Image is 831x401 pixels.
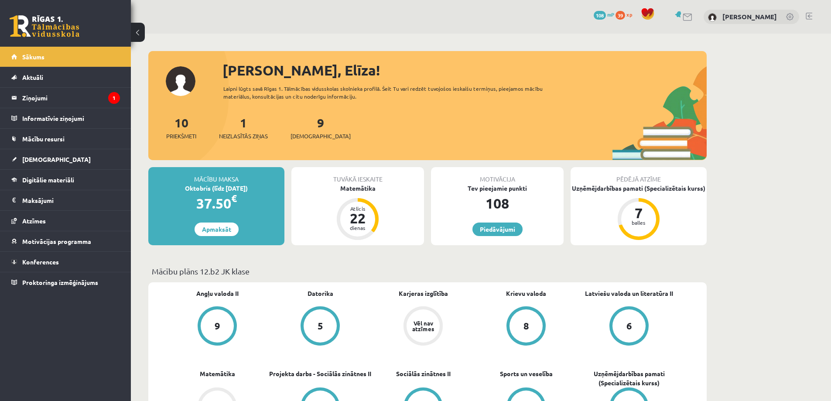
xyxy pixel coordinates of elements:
a: Uzņēmējdarbības pamati (Specializētais kurss) 7 balles [571,184,707,241]
span: € [231,192,237,205]
div: Tuvākā ieskaite [291,167,424,184]
div: 7 [626,206,652,220]
a: Matemātika Atlicis 22 dienas [291,184,424,241]
a: Rīgas 1. Tālmācības vidusskola [10,15,79,37]
div: Oktobris (līdz [DATE]) [148,184,284,193]
div: 22 [345,211,371,225]
span: Neizlasītās ziņas [219,132,268,141]
a: [PERSON_NAME] [722,12,777,21]
a: Motivācijas programma [11,231,120,251]
div: Tev pieejamie punkti [431,184,564,193]
span: Motivācijas programma [22,237,91,245]
a: Krievu valoda [506,289,546,298]
i: 1 [108,92,120,104]
div: Atlicis [345,206,371,211]
a: Projekta darbs - Sociālās zinātnes II [269,369,371,378]
a: Sociālās zinātnes II [396,369,451,378]
div: 8 [523,321,529,331]
span: mP [607,11,614,18]
div: Matemātika [291,184,424,193]
a: Sākums [11,47,120,67]
a: Konferences [11,252,120,272]
a: 9 [166,306,269,347]
div: Mācību maksa [148,167,284,184]
a: Angļu valoda II [196,289,239,298]
div: dienas [345,225,371,230]
a: Matemātika [200,369,235,378]
a: Piedāvājumi [472,223,523,236]
a: Karjeras izglītība [399,289,448,298]
a: 108 mP [594,11,614,18]
a: Maksājumi [11,190,120,210]
div: 6 [626,321,632,331]
a: 1Neizlasītās ziņas [219,115,268,141]
span: [DEMOGRAPHIC_DATA] [22,155,91,163]
a: [DEMOGRAPHIC_DATA] [11,149,120,169]
span: Priekšmeti [166,132,196,141]
span: Sākums [22,53,44,61]
a: 8 [475,306,578,347]
div: Motivācija [431,167,564,184]
span: Proktoringa izmēģinājums [22,278,98,286]
div: [PERSON_NAME], Elīza! [222,60,707,81]
div: balles [626,220,652,225]
img: Elīza Lasmane [708,13,717,22]
span: 108 [594,11,606,20]
span: 39 [616,11,625,20]
span: Konferences [22,258,59,266]
p: Mācību plāns 12.b2 JK klase [152,265,703,277]
div: Vēl nav atzīmes [411,320,435,332]
a: Datorika [308,289,333,298]
span: Digitālie materiāli [22,176,74,184]
div: 37.50 [148,193,284,214]
legend: Ziņojumi [22,88,120,108]
a: Sports un veselība [500,369,553,378]
span: Mācību resursi [22,135,65,143]
legend: Maksājumi [22,190,120,210]
div: Uzņēmējdarbības pamati (Specializētais kurss) [571,184,707,193]
div: 9 [215,321,220,331]
div: Laipni lūgts savā Rīgas 1. Tālmācības vidusskolas skolnieka profilā. Šeit Tu vari redzēt tuvojošo... [223,85,558,100]
span: [DEMOGRAPHIC_DATA] [291,132,351,141]
legend: Informatīvie ziņojumi [22,108,120,128]
div: Pēdējā atzīme [571,167,707,184]
a: Proktoringa izmēģinājums [11,272,120,292]
a: 5 [269,306,372,347]
a: Ziņojumi1 [11,88,120,108]
div: 5 [318,321,323,331]
a: Latviešu valoda un literatūra II [585,289,673,298]
a: Digitālie materiāli [11,170,120,190]
a: Aktuāli [11,67,120,87]
a: 6 [578,306,681,347]
a: 10Priekšmeti [166,115,196,141]
span: Atzīmes [22,217,46,225]
a: 39 xp [616,11,636,18]
span: Aktuāli [22,73,43,81]
a: Uzņēmējdarbības pamati (Specializētais kurss) [578,369,681,387]
a: Informatīvie ziņojumi [11,108,120,128]
a: 9[DEMOGRAPHIC_DATA] [291,115,351,141]
a: Atzīmes [11,211,120,231]
span: xp [626,11,632,18]
a: Vēl nav atzīmes [372,306,475,347]
a: Mācību resursi [11,129,120,149]
div: 108 [431,193,564,214]
a: Apmaksāt [195,223,239,236]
